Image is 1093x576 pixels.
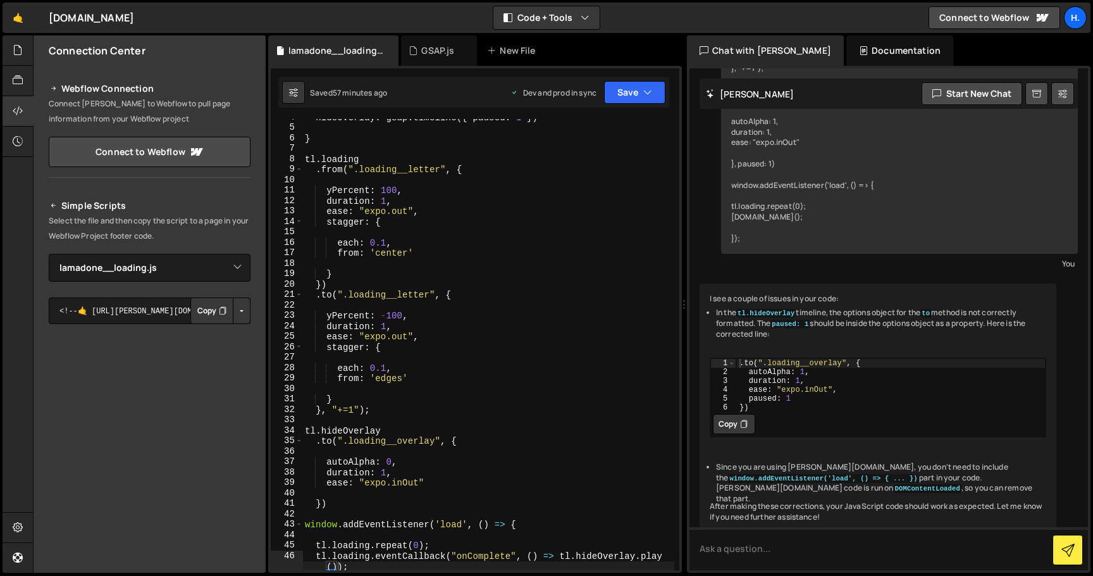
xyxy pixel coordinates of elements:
[271,530,303,541] div: 44
[770,320,810,329] code: paused: 1
[493,6,600,29] button: Code + Tools
[49,44,145,58] h2: Connection Center
[271,310,303,321] div: 23
[920,309,931,318] code: to
[716,462,1046,504] li: Since you are using [PERSON_NAME][DOMAIN_NAME], you don't need to include the part in your code. ...
[49,10,134,25] div: [DOMAIN_NAME]
[271,122,303,133] div: 5
[736,309,796,318] code: tl.hideOverlay
[271,446,303,457] div: 36
[713,414,755,434] button: Copy
[271,164,303,175] div: 9
[190,297,250,324] div: Button group with nested dropdown
[333,87,387,98] div: 57 minutes ago
[706,88,794,100] h2: [PERSON_NAME]
[271,498,303,509] div: 41
[49,81,250,96] h2: Webflow Connection
[3,3,34,33] a: 🤙
[49,96,250,127] p: Connect [PERSON_NAME] to Webflow to pull page information from your Webflow project
[728,474,918,483] code: window.addEventListener('load', () => { ... })
[271,394,303,404] div: 31
[271,352,303,363] div: 27
[271,551,303,572] div: 46
[604,81,665,104] button: Save
[190,297,233,324] button: Copy
[271,279,303,290] div: 20
[271,540,303,551] div: 45
[49,213,250,244] p: Select the file and then copy the script to a page in your Webflow Project footer code.
[687,35,844,66] div: Chat with [PERSON_NAME]
[271,467,303,478] div: 38
[711,403,736,412] div: 6
[271,425,303,436] div: 34
[271,404,303,415] div: 32
[421,44,454,57] div: GSAP.js
[711,368,736,377] div: 2
[271,373,303,384] div: 29
[1064,6,1087,29] a: h.
[49,137,250,167] a: Connect to Webflow
[271,456,303,467] div: 37
[271,331,303,342] div: 25
[271,363,303,373] div: 28
[487,44,540,57] div: New File
[271,384,303,394] div: 30
[271,227,303,237] div: 15
[711,385,736,394] div: 4
[271,321,303,332] div: 24
[271,435,303,446] div: 35
[846,35,953,66] div: Documentation
[271,342,303,353] div: 26
[271,196,303,206] div: 12
[724,257,1075,270] div: You
[271,175,303,185] div: 10
[49,345,252,459] iframe: YouTube video player
[271,143,303,154] div: 7
[922,82,1022,105] button: Start new chat
[271,519,303,530] div: 43
[271,477,303,488] div: 39
[271,133,303,144] div: 6
[271,216,303,227] div: 14
[271,488,303,499] div: 40
[711,377,736,385] div: 3
[271,258,303,269] div: 18
[894,484,961,493] code: DOMContentLoaded
[271,237,303,248] div: 16
[271,154,303,165] div: 8
[711,359,736,368] div: 1
[271,247,303,258] div: 17
[929,6,1060,29] a: Connect to Webflow
[271,268,303,279] div: 19
[310,87,387,98] div: Saved
[271,185,303,196] div: 11
[510,87,596,98] div: Dev and prod in sync
[700,284,1056,532] div: I see a couple of issues in your code: After making these corrections, your JavaScript code shoul...
[49,297,250,324] textarea: <!--🤙 [URL][PERSON_NAME][DOMAIN_NAME]> <script>document.addEventListener("DOMContentLoaded", func...
[49,198,250,213] h2: Simple Scripts
[271,206,303,216] div: 13
[271,415,303,425] div: 33
[711,394,736,403] div: 5
[716,308,1046,339] li: In the timeline, the options object for the method is not correctly formatted. The should be insi...
[271,509,303,520] div: 42
[271,289,303,300] div: 21
[271,300,303,311] div: 22
[288,44,383,57] div: lamadone__loading.js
